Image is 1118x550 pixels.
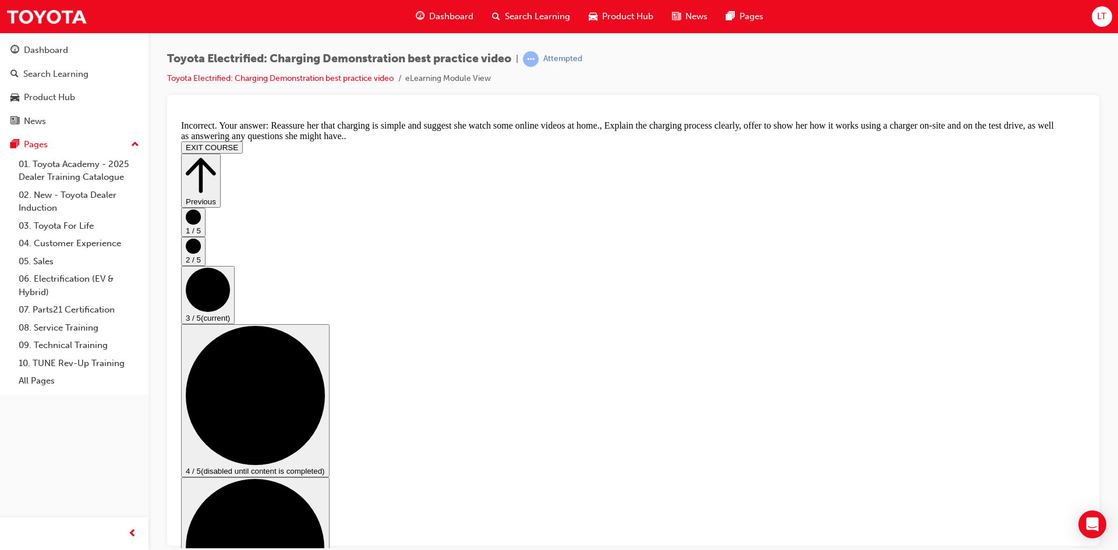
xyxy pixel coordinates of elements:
[5,150,58,208] button: 3 / 5(current)
[523,51,539,67] span: learningRecordVerb_ATTEMPT-icon
[5,111,144,132] a: News
[505,10,570,23] span: Search Learning
[23,68,89,81] div: Search Learning
[6,3,87,30] img: Trak
[9,81,40,90] span: Previous
[14,319,144,337] a: 08. Service Training
[10,140,19,150] span: pages-icon
[24,91,75,104] div: Product Hub
[10,45,19,56] span: guage-icon
[131,137,139,152] span: up-icon
[167,73,394,83] a: Toyota Electrified: Charging Demonstration best practice video
[685,10,707,23] span: News
[9,140,24,148] span: 2 / 5
[9,351,24,360] span: 4 / 5
[14,186,144,217] a: 02. New - Toyota Dealer Induction
[24,198,54,207] span: (current)
[1092,6,1112,27] button: LT
[416,9,424,24] span: guage-icon
[24,351,148,360] span: (disabled until content is completed)
[10,69,19,80] span: search-icon
[726,9,735,24] span: pages-icon
[663,5,717,29] a: news-iconNews
[5,26,66,38] button: EXIT COURSE
[406,5,483,29] a: guage-iconDashboard
[5,134,144,155] button: Pages
[14,301,144,319] a: 07. Parts21 Certification
[1078,510,1106,538] div: Open Intercom Messenger
[405,72,491,86] li: eLearning Module View
[167,52,511,66] span: Toyota Electrified: Charging Demonstration best practice video
[5,37,144,134] button: DashboardSearch LearningProduct HubNews
[14,270,144,301] a: 06. Electrification (EV & Hybrid)
[24,115,46,128] div: News
[1097,10,1106,23] span: LT
[740,10,763,23] span: Pages
[14,253,144,271] a: 05. Sales
[589,9,597,24] span: car-icon
[5,63,144,85] a: Search Learning
[516,52,518,66] span: |
[14,235,144,253] a: 04. Customer Experience
[717,5,773,29] a: pages-iconPages
[483,5,579,29] a: search-iconSearch Learning
[14,372,144,390] a: All Pages
[543,54,582,65] div: Attempted
[672,9,681,24] span: news-icon
[602,10,653,23] span: Product Hub
[429,10,473,23] span: Dashboard
[14,217,144,235] a: 03. Toyota For Life
[24,44,68,57] div: Dashboard
[14,354,144,372] a: 10. TUNE Rev-Up Training
[579,5,663,29] a: car-iconProduct Hub
[14,336,144,354] a: 09. Technical Training
[5,92,29,121] button: 1 / 5
[9,198,24,207] span: 3 / 5
[5,87,144,108] a: Product Hub
[5,208,153,361] button: 4 / 5(disabled until content is completed)
[9,111,24,119] span: 1 / 5
[492,9,500,24] span: search-icon
[128,527,137,541] span: prev-icon
[10,116,19,127] span: news-icon
[24,138,48,151] div: Pages
[5,121,29,150] button: 2 / 5
[5,5,909,26] div: Incorrect. Your answer: Reassure her that charging is simple and suggest she watch some online vi...
[14,155,144,186] a: 01. Toyota Academy - 2025 Dealer Training Catalogue
[5,38,44,92] button: Previous
[5,40,144,61] a: Dashboard
[10,93,19,103] span: car-icon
